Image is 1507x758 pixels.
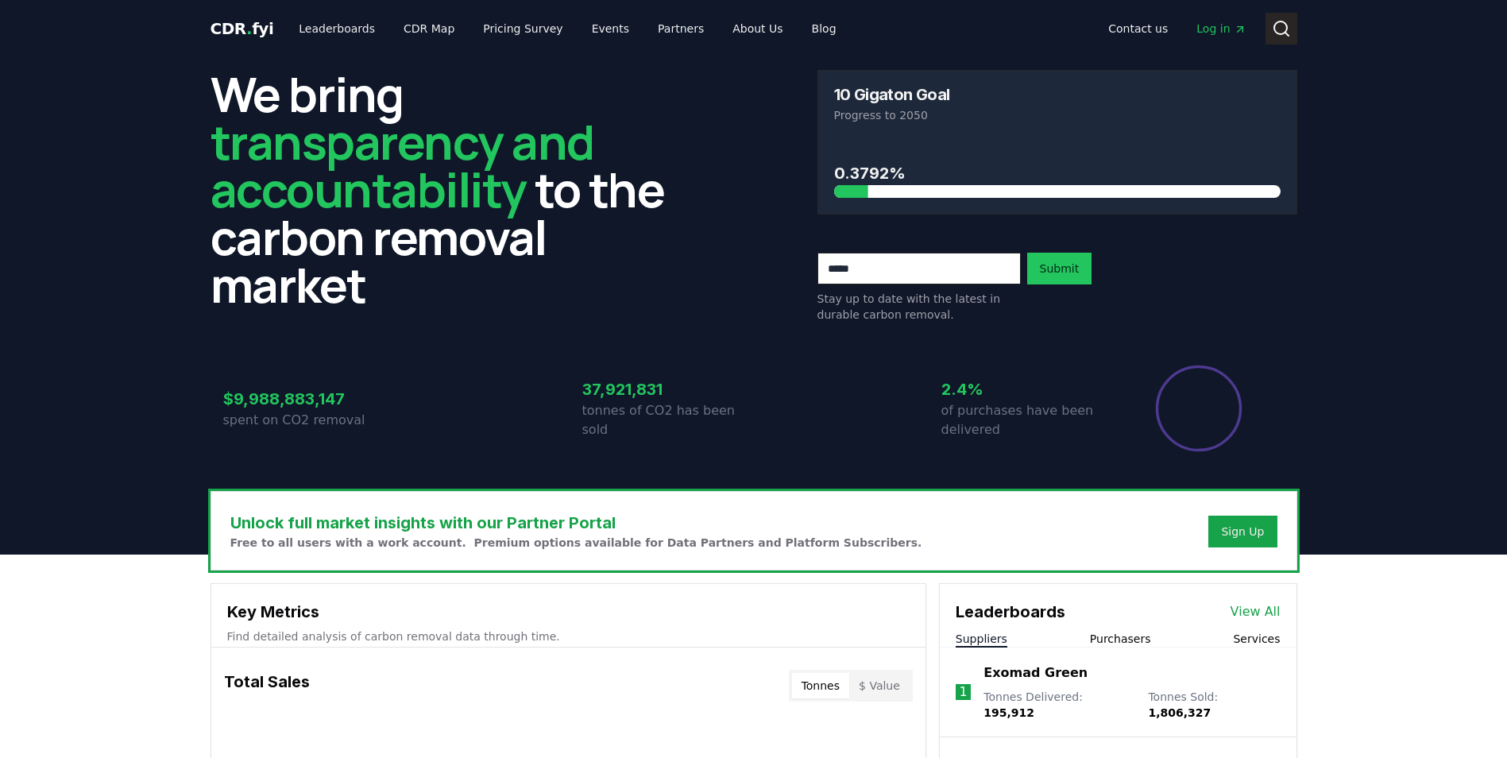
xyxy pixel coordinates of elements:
[211,17,274,40] a: CDR.fyi
[720,14,795,43] a: About Us
[1221,524,1264,539] a: Sign Up
[582,401,754,439] p: tonnes of CO2 has been sold
[1027,253,1092,284] button: Submit
[1196,21,1246,37] span: Log in
[227,600,910,624] h3: Key Metrics
[849,673,910,698] button: $ Value
[230,535,922,551] p: Free to all users with a work account. Premium options available for Data Partners and Platform S...
[941,401,1113,439] p: of purchases have been delivered
[211,109,594,222] span: transparency and accountability
[956,631,1007,647] button: Suppliers
[645,14,717,43] a: Partners
[286,14,388,43] a: Leaderboards
[983,689,1132,721] p: Tonnes Delivered :
[959,683,967,702] p: 1
[834,107,1281,123] p: Progress to 2050
[224,670,310,702] h3: Total Sales
[230,511,922,535] h3: Unlock full market insights with our Partner Portal
[223,411,395,430] p: spent on CO2 removal
[246,19,252,38] span: .
[834,161,1281,185] h3: 0.3792%
[211,19,274,38] span: CDR fyi
[1148,706,1211,719] span: 1,806,327
[223,387,395,411] h3: $9,988,883,147
[286,14,848,43] nav: Main
[1233,631,1280,647] button: Services
[579,14,642,43] a: Events
[227,628,910,644] p: Find detailed analysis of carbon removal data through time.
[470,14,575,43] a: Pricing Survey
[1095,14,1180,43] a: Contact us
[817,291,1021,323] p: Stay up to date with the latest in durable carbon removal.
[834,87,950,102] h3: 10 Gigaton Goal
[391,14,467,43] a: CDR Map
[1184,14,1258,43] a: Log in
[1154,364,1243,453] div: Percentage of sales delivered
[941,377,1113,401] h3: 2.4%
[983,663,1088,683] a: Exomad Green
[792,673,849,698] button: Tonnes
[582,377,754,401] h3: 37,921,831
[1231,602,1281,621] a: View All
[1090,631,1151,647] button: Purchasers
[211,70,690,308] h2: We bring to the carbon removal market
[799,14,849,43] a: Blog
[983,706,1034,719] span: 195,912
[956,600,1065,624] h3: Leaderboards
[1148,689,1280,721] p: Tonnes Sold :
[1095,14,1258,43] nav: Main
[1208,516,1277,547] button: Sign Up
